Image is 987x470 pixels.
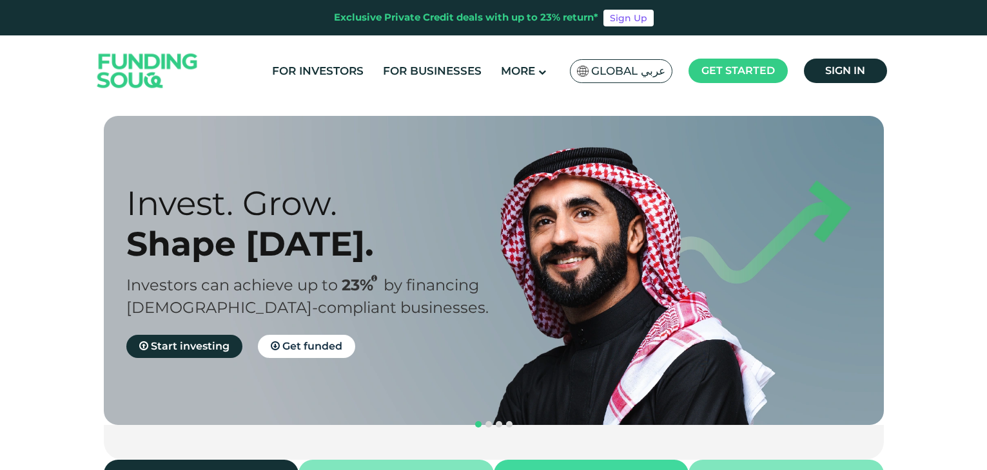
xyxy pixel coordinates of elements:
button: navigation [484,419,494,429]
img: SA Flag [577,66,589,77]
div: Shape [DATE]. [126,223,516,264]
a: For Investors [269,61,367,82]
span: Investors can achieve up to [126,276,338,294]
a: Sign in [804,59,887,83]
span: Sign in [825,64,865,77]
img: Logo [84,39,211,104]
div: Invest. Grow. [126,183,516,223]
span: More [501,64,535,77]
a: Get funded [258,335,355,358]
i: 23% IRR (expected) ~ 15% Net yield (expected) [371,275,377,282]
a: Start investing [126,335,242,358]
a: Sign Up [603,10,654,26]
button: navigation [504,419,514,429]
div: Exclusive Private Credit deals with up to 23% return* [334,10,598,25]
a: For Businesses [380,61,485,82]
span: Start investing [151,340,230,352]
button: navigation [494,419,504,429]
button: navigation [473,419,484,429]
span: 23% [342,276,384,294]
span: Get funded [282,340,342,352]
span: Global عربي [591,64,665,79]
span: Get started [701,64,775,77]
